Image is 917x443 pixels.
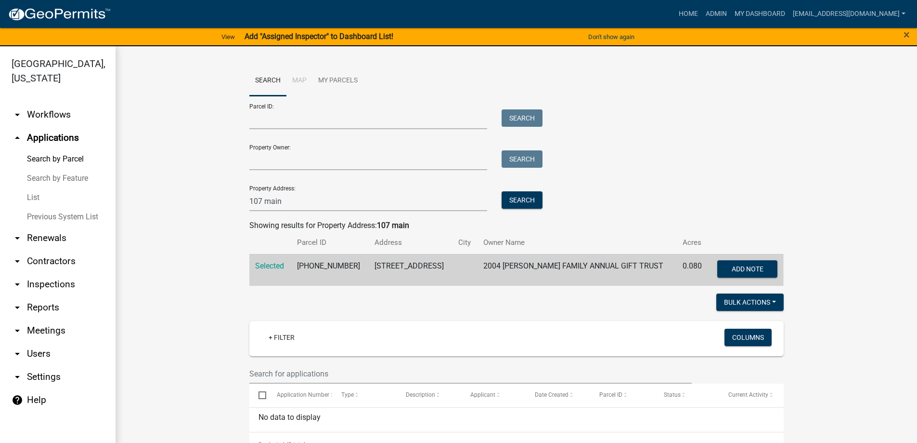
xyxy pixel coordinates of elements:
button: Search [502,109,542,127]
a: My Dashboard [731,5,789,23]
i: arrow_drop_down [12,371,23,383]
div: Showing results for Property Address: [249,220,784,231]
th: Address [369,231,453,254]
datatable-header-cell: Current Activity [719,384,784,407]
span: Current Activity [728,391,768,398]
span: Type [341,391,354,398]
span: Application Number [277,391,329,398]
span: Applicant [470,391,495,398]
i: arrow_drop_down [12,279,23,290]
td: [PHONE_NUMBER] [291,254,369,286]
td: [STREET_ADDRESS] [369,254,453,286]
th: Parcel ID [291,231,369,254]
a: + Filter [261,329,302,346]
button: Search [502,191,542,209]
td: 0.080 [677,254,709,286]
i: arrow_drop_down [12,302,23,313]
td: 2004 [PERSON_NAME] FAMILY ANNUAL GIFT TRUST [478,254,677,286]
datatable-header-cell: Application Number [268,384,332,407]
span: Description [406,391,435,398]
i: help [12,394,23,406]
i: arrow_drop_up [12,132,23,144]
datatable-header-cell: Date Created [526,384,590,407]
div: No data to display [249,408,784,432]
i: arrow_drop_down [12,255,23,267]
a: Search [249,66,286,96]
datatable-header-cell: Select [249,384,268,407]
span: Parcel ID [599,391,622,398]
datatable-header-cell: Description [397,384,461,407]
button: Close [904,29,910,40]
span: Add Note [732,265,763,272]
th: Acres [677,231,709,254]
datatable-header-cell: Type [332,384,397,407]
span: Status [664,391,681,398]
span: × [904,28,910,41]
button: Search [502,150,542,168]
i: arrow_drop_down [12,232,23,244]
button: Bulk Actions [716,294,784,311]
strong: Add "Assigned Inspector" to Dashboard List! [245,32,393,41]
button: Don't show again [584,29,638,45]
a: My Parcels [312,66,363,96]
a: View [218,29,239,45]
i: arrow_drop_down [12,109,23,121]
i: arrow_drop_down [12,348,23,360]
datatable-header-cell: Status [655,384,719,407]
input: Search for applications [249,364,692,384]
i: arrow_drop_down [12,325,23,336]
span: Date Created [535,391,568,398]
a: Home [675,5,702,23]
button: Columns [724,329,772,346]
a: Admin [702,5,731,23]
datatable-header-cell: Parcel ID [590,384,655,407]
th: Owner Name [478,231,677,254]
a: Selected [255,261,284,270]
th: City [452,231,478,254]
a: [EMAIL_ADDRESS][DOMAIN_NAME] [789,5,909,23]
strong: 107 main [377,221,409,230]
button: Add Note [717,260,777,278]
datatable-header-cell: Applicant [461,384,526,407]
